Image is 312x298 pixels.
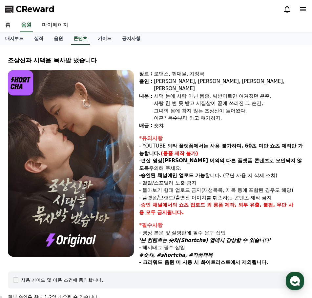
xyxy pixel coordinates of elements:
strong: 승인된 채널에만 업로드 가능 [141,172,205,178]
a: 실적 [29,32,49,45]
strong: 편집 영상[PERSON_NAME] 이외의 [141,158,224,164]
div: [PERSON_NAME], [PERSON_NAME], [PERSON_NAME], [PERSON_NAME] [154,78,304,92]
a: 음원 [49,32,68,45]
span: CReward [16,4,54,14]
strong: 타 플랫폼에서는 사용 불가하며, 60초 미만 쇼츠 제작만 가능합니다. [139,143,303,156]
strong: - 크리워드 음원 미 사용 시 화이트리스트에서 제외됩니다. [139,259,268,265]
strong: 다른 플랫폼 콘텐츠로 오인되지 않도록 [139,158,302,171]
a: CReward [5,4,54,14]
em: #숏챠, #shortcha, #작품제목 [139,252,213,258]
p: - YOUTUBE 외 [139,142,304,157]
a: 마이페이지 [37,18,73,32]
div: 사랑 한 번 못 받고 시집살이 끝에 쓰러진 그 순간, [154,100,304,107]
a: 음원 [20,18,33,32]
div: *유의사항 [139,134,304,142]
p: - 플랫폼/브랜드/출연진 이미지를 훼손하는 콘텐츠 제작 금지 [139,194,304,202]
strong: 승인 채널에서의 쇼츠 업로드 외 [141,202,212,208]
p: - 해시태그 필수 삽입 [139,244,304,251]
a: 콘텐츠 [71,32,90,45]
div: 내용 : [139,92,153,122]
div: *필수사항 [139,221,304,229]
div: 조상신과 시댁을 묵사발 냈습니다 [8,56,304,65]
p: - [139,201,304,216]
img: video [8,70,134,257]
div: 시댁 눈에 사람 아닌 몸종, 씨받이로만 여겨졌던 은주, [154,92,304,100]
div: 이혼? 복수부터 하고 얘기하자. [154,114,304,122]
a: 가이드 [93,32,117,45]
div: 로맨스, 현대물, 치정극 [154,70,304,78]
div: 장르 : [139,70,153,78]
p: - 합니다. (무단 사용 시 삭제 조치) [139,172,304,179]
p: - 몰아보기 형태 업로드 금지(재생목록, 제목 등에 포함된 경우도 해당) [139,187,304,194]
div: 그녀의 몸에 참지 않는 조상신이 들어왔다. [154,107,304,115]
p: - 결말/스포일러 노출 금지 [139,179,304,187]
strong: 롱폼 제작, 외부 유출, 불펌, 무단 사용 모두 금지됩니다. [139,202,293,215]
div: 출연 : [139,78,153,92]
p: - 영상 본문 및 설명란에 필수 문구 삽입 [139,229,304,237]
a: 공지사항 [117,32,146,45]
p: - 주의해 주세요. [139,157,304,172]
img: logo [8,70,33,95]
strong: (롱폼 제작 불가) [161,150,198,156]
div: 사용 가이드 및 이용 조건에 동의합니다. [21,277,103,283]
div: 숏챠 [154,122,304,129]
div: 배급 : [139,122,153,129]
em: '본 컨텐츠는 숏챠(Shortcha) 앱에서 감상할 수 있습니다' [139,237,270,243]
